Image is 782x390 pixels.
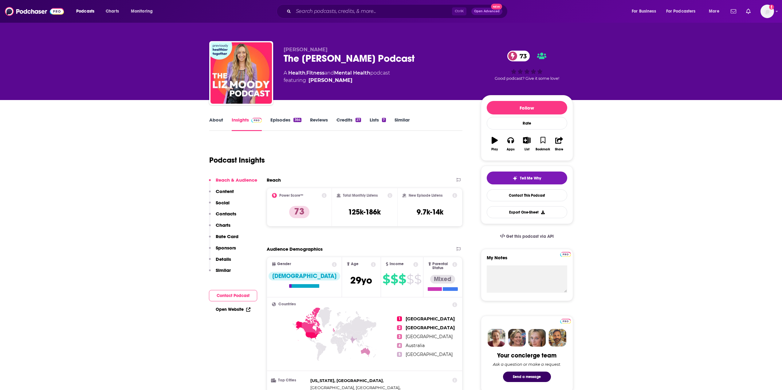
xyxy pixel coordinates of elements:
span: Income [390,262,404,266]
button: Export One-Sheet [487,206,567,218]
span: Logged in as gabrielle.gantz [760,5,774,18]
img: Podchaser Pro [560,319,571,324]
button: Share [551,133,567,155]
span: [GEOGRAPHIC_DATA], [GEOGRAPHIC_DATA] [310,385,399,390]
div: Share [555,148,563,151]
span: 2 [397,325,402,330]
a: Open Website [216,307,250,312]
button: Contact Podcast [209,290,257,301]
div: Search podcasts, credits, & more... [282,4,513,18]
img: tell me why sparkle [513,176,517,181]
img: The Liz Moody Podcast [210,42,272,104]
button: Charts [209,222,230,234]
button: Sponsors [209,245,236,256]
span: [GEOGRAPHIC_DATA] [406,316,455,322]
button: Bookmark [535,133,551,155]
span: [GEOGRAPHIC_DATA] [406,325,455,330]
div: [DEMOGRAPHIC_DATA] [269,272,340,280]
a: About [209,117,223,131]
h1: Podcast Insights [209,156,265,165]
span: 3 [397,334,402,339]
span: Podcasts [76,7,94,16]
a: Get this podcast via API [495,229,559,244]
button: Show profile menu [760,5,774,18]
h2: New Episode Listens [409,193,442,198]
span: Parental Status [432,262,451,270]
a: InsightsPodchaser Pro [232,117,262,131]
p: Similar [216,267,231,273]
span: [PERSON_NAME] [284,47,328,52]
button: Content [209,188,234,200]
h2: Reach [267,177,281,183]
p: Charts [216,222,230,228]
span: 1 [397,316,402,321]
a: Health [288,70,305,76]
span: [GEOGRAPHIC_DATA] [406,334,453,339]
span: $ [414,274,421,284]
button: Apps [503,133,519,155]
span: $ [399,274,406,284]
span: Australia [406,343,425,348]
span: Tell Me Why [520,176,541,181]
div: 73Good podcast? Give it some love! [481,47,573,85]
button: open menu [662,6,705,16]
button: Play [487,133,503,155]
p: Details [216,256,231,262]
button: open menu [705,6,727,16]
button: Send a message [503,372,551,382]
h3: 9.7k-14k [417,207,443,217]
div: Play [491,148,498,151]
span: For Business [632,7,656,16]
span: , [310,377,384,384]
span: Monitoring [131,7,153,16]
button: Rate Card [209,234,238,245]
span: New [491,4,502,10]
span: [GEOGRAPHIC_DATA] [406,352,453,357]
a: Charts [102,6,123,16]
p: Social [216,200,230,206]
span: Good podcast? Give it some love! [495,76,559,81]
button: tell me why sparkleTell Me Why [487,172,567,184]
span: For Podcasters [666,7,696,16]
span: $ [407,274,414,284]
a: Pro website [560,318,571,324]
span: Charts [106,7,119,16]
button: open menu [627,6,664,16]
a: Similar [395,117,410,131]
a: Show notifications dropdown [744,6,753,17]
img: Podchaser Pro [251,118,262,123]
div: A podcast [284,69,390,84]
p: Reach & Audience [216,177,257,183]
button: Contacts [209,211,236,222]
button: open menu [127,6,161,16]
span: $ [383,274,390,284]
p: Sponsors [216,245,236,251]
h2: Audience Demographics [267,246,323,252]
a: Episodes364 [270,117,301,131]
button: Reach & Audience [209,177,257,188]
a: Fitness [306,70,324,76]
a: Pro website [560,251,571,257]
img: Jules Profile [528,329,546,347]
a: Credits27 [336,117,361,131]
a: Lists7 [370,117,386,131]
span: 29 yo [350,274,372,286]
p: Content [216,188,234,194]
div: 7 [382,118,386,122]
div: Rate [487,117,567,129]
label: My Notes [487,255,567,265]
a: 73 [507,51,530,61]
p: Rate Card [216,234,238,239]
span: featuring [284,77,390,84]
div: Mixed [430,275,455,284]
img: Podchaser - Follow, Share and Rate Podcasts [5,6,64,17]
span: Get this podcast via API [506,234,554,239]
div: 27 [356,118,361,122]
span: 5 [397,352,402,357]
span: Ctrl K [452,7,466,15]
p: 73 [289,206,309,218]
a: Contact This Podcast [487,189,567,201]
img: Jon Profile [548,329,566,347]
a: Show notifications dropdown [728,6,739,17]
